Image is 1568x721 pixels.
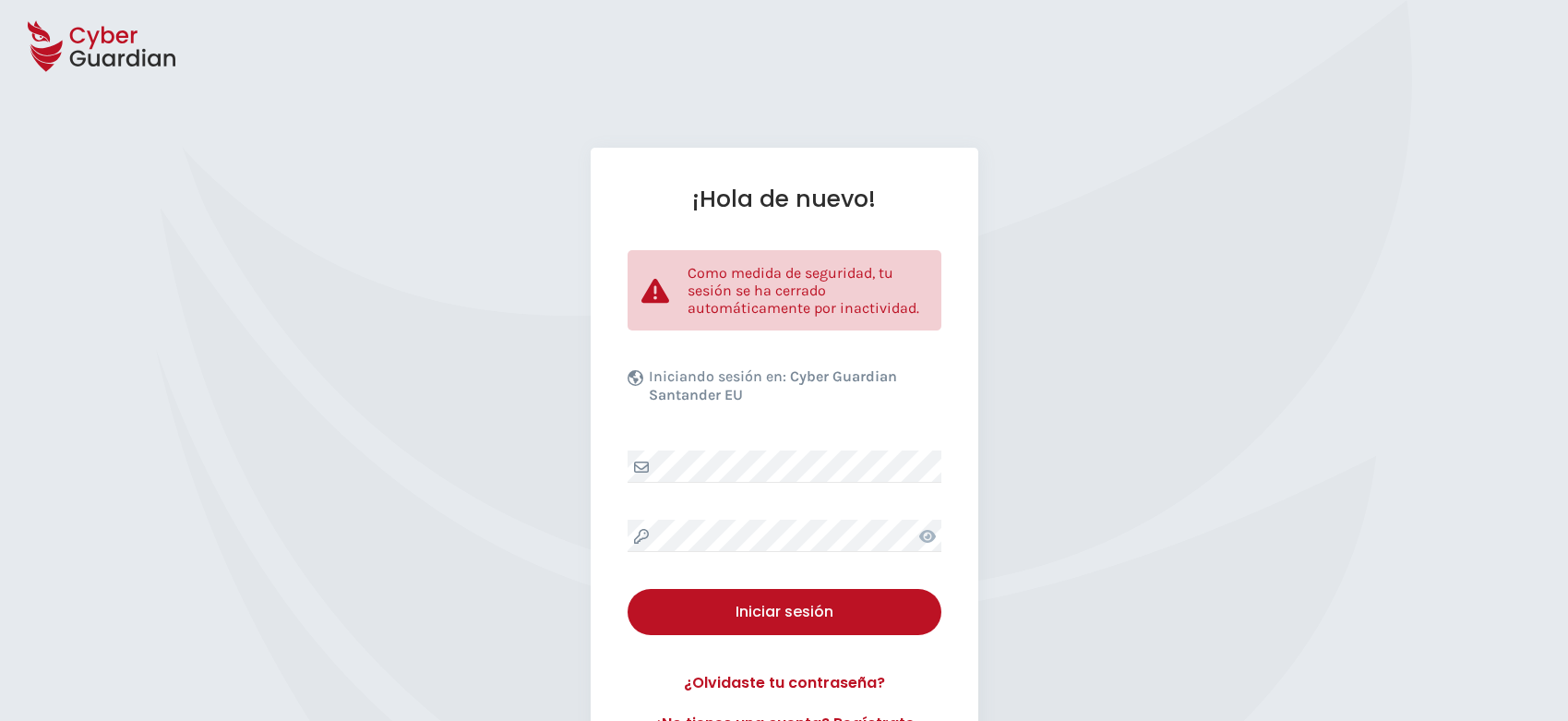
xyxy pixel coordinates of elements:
button: Iniciar sesión [628,589,941,635]
p: Iniciando sesión en: [649,367,937,414]
div: Iniciar sesión [641,601,928,623]
h1: ¡Hola de nuevo! [628,185,941,213]
a: ¿Olvidaste tu contraseña? [628,672,941,694]
p: Como medida de seguridad, tu sesión se ha cerrado automáticamente por inactividad. [688,264,928,317]
b: Cyber Guardian Santander EU [649,367,897,403]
